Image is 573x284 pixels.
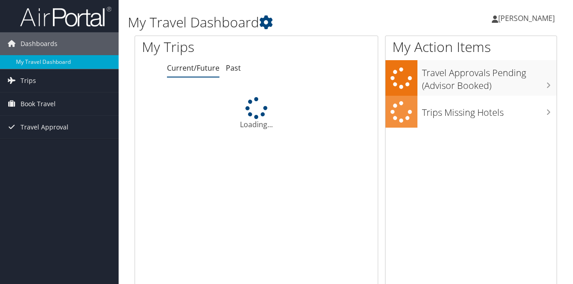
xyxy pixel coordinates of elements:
a: Current/Future [167,63,219,73]
h3: Trips Missing Hotels [422,102,557,119]
a: Trips Missing Hotels [385,96,557,128]
span: Travel Approval [21,116,68,139]
div: Loading... [135,97,378,130]
span: Dashboards [21,32,57,55]
span: Book Travel [21,93,56,115]
a: [PERSON_NAME] [492,5,564,32]
a: Travel Approvals Pending (Advisor Booked) [385,60,557,95]
h1: My Action Items [385,37,557,57]
h1: My Trips [142,37,270,57]
h3: Travel Approvals Pending (Advisor Booked) [422,62,557,92]
img: airportal-logo.png [20,6,111,27]
span: Trips [21,69,36,92]
a: Past [226,63,241,73]
h1: My Travel Dashboard [128,13,418,32]
span: [PERSON_NAME] [498,13,555,23]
